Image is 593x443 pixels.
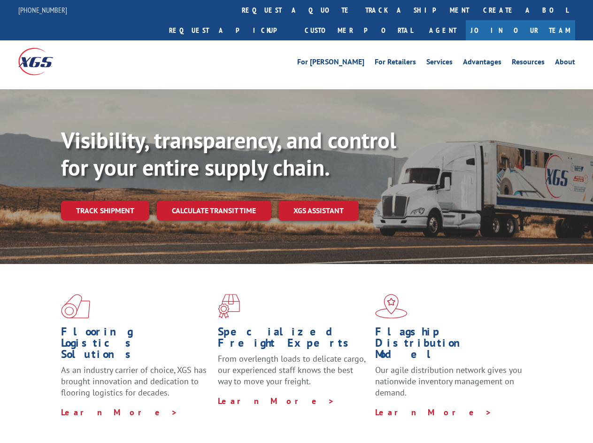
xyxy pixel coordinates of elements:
[61,201,149,220] a: Track shipment
[218,353,368,395] p: From overlength loads to delicate cargo, our experienced staff knows the best way to move your fr...
[512,58,545,69] a: Resources
[61,407,178,418] a: Learn More >
[463,58,501,69] a: Advantages
[218,326,368,353] h1: Specialized Freight Experts
[375,326,525,365] h1: Flagship Distribution Model
[61,294,90,319] img: xgs-icon-total-supply-chain-intelligence-red
[375,294,408,319] img: xgs-icon-flagship-distribution-model-red
[375,365,522,398] span: Our agile distribution network gives you nationwide inventory management on demand.
[162,20,298,40] a: Request a pickup
[375,407,492,418] a: Learn More >
[420,20,466,40] a: Agent
[218,294,240,319] img: xgs-icon-focused-on-flooring-red
[297,58,364,69] a: For [PERSON_NAME]
[555,58,575,69] a: About
[278,201,359,221] a: XGS ASSISTANT
[218,396,335,406] a: Learn More >
[157,201,271,221] a: Calculate transit time
[375,58,416,69] a: For Retailers
[61,365,207,398] span: As an industry carrier of choice, XGS has brought innovation and dedication to flooring logistics...
[426,58,453,69] a: Services
[61,125,396,182] b: Visibility, transparency, and control for your entire supply chain.
[61,326,211,365] h1: Flooring Logistics Solutions
[18,5,67,15] a: [PHONE_NUMBER]
[298,20,420,40] a: Customer Portal
[466,20,575,40] a: Join Our Team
